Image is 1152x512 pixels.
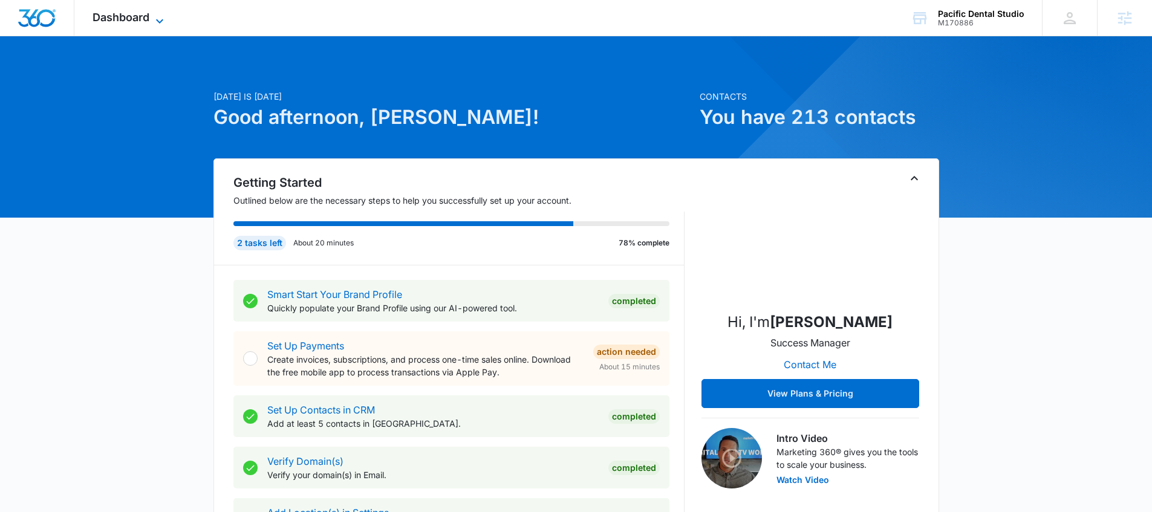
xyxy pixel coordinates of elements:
p: Contacts [700,90,939,103]
a: Smart Start Your Brand Profile [267,288,402,300]
h3: Intro Video [776,431,919,446]
span: About 15 minutes [599,361,660,372]
div: Completed [608,461,660,475]
p: Quickly populate your Brand Profile using our AI-powered tool. [267,302,599,314]
p: Add at least 5 contacts in [GEOGRAPHIC_DATA]. [267,417,599,430]
p: Hi, I'm [727,311,893,333]
div: Completed [608,294,660,308]
button: Toggle Collapse [907,171,922,186]
a: Set Up Payments [267,340,344,352]
img: Angelis Torres [750,181,871,302]
div: Completed [608,409,660,424]
a: Verify Domain(s) [267,455,343,467]
button: Contact Me [772,350,848,379]
div: account id [938,19,1024,27]
h2: Getting Started [233,173,685,192]
h1: You have 213 contacts [700,103,939,132]
img: Intro Video [701,428,762,488]
div: account name [938,9,1024,19]
strong: [PERSON_NAME] [770,313,893,331]
p: 78% complete [619,238,669,248]
span: Dashboard [93,11,149,24]
div: 2 tasks left [233,236,286,250]
a: Set Up Contacts in CRM [267,404,375,416]
p: Verify your domain(s) in Email. [267,468,599,481]
p: Outlined below are the necessary steps to help you successfully set up your account. [233,194,685,207]
p: Marketing 360® gives you the tools to scale your business. [776,446,919,471]
button: Watch Video [776,476,829,484]
p: [DATE] is [DATE] [213,90,692,103]
div: Action Needed [593,345,660,359]
p: Create invoices, subscriptions, and process one-time sales online. Download the free mobile app t... [267,353,584,378]
p: Success Manager [770,335,850,350]
button: View Plans & Pricing [701,379,919,408]
p: About 20 minutes [293,238,354,248]
h1: Good afternoon, [PERSON_NAME]! [213,103,692,132]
